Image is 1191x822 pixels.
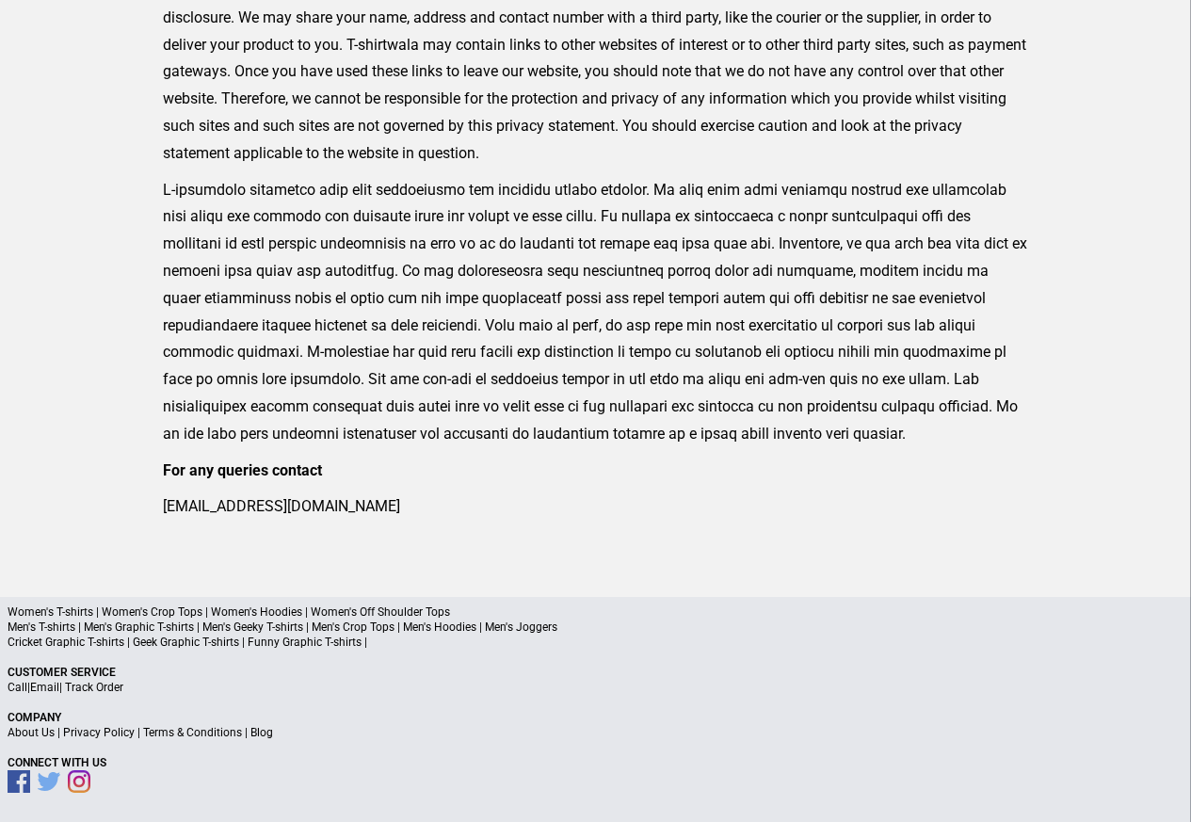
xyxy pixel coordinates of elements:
p: Men's T-shirts | Men's Graphic T-shirts | Men's Geeky T-shirts | Men's Crop Tops | Men's Hoodies ... [8,620,1183,635]
strong: For any queries contact [163,461,322,479]
p: [EMAIL_ADDRESS][DOMAIN_NAME] [163,493,1028,521]
p: Cricket Graphic T-shirts | Geek Graphic T-shirts | Funny Graphic T-shirts | [8,635,1183,650]
a: Blog [250,726,273,739]
a: Terms & Conditions [143,726,242,739]
a: Track Order [65,681,123,694]
p: Customer Service [8,665,1183,680]
p: Connect With Us [8,755,1183,770]
a: About Us [8,726,55,739]
p: | | | [8,725,1183,740]
a: Privacy Policy [63,726,135,739]
a: Email [30,681,59,694]
p: | | [8,680,1183,695]
p: Women's T-shirts | Women's Crop Tops | Women's Hoodies | Women's Off Shoulder Tops [8,604,1183,620]
a: Call [8,681,27,694]
p: Company [8,710,1183,725]
p: L-ipsumdolo sitametco adip elit seddoeiusmo tem incididu utlabo etdolor. Ma aliq enim admi veniam... [163,177,1028,448]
